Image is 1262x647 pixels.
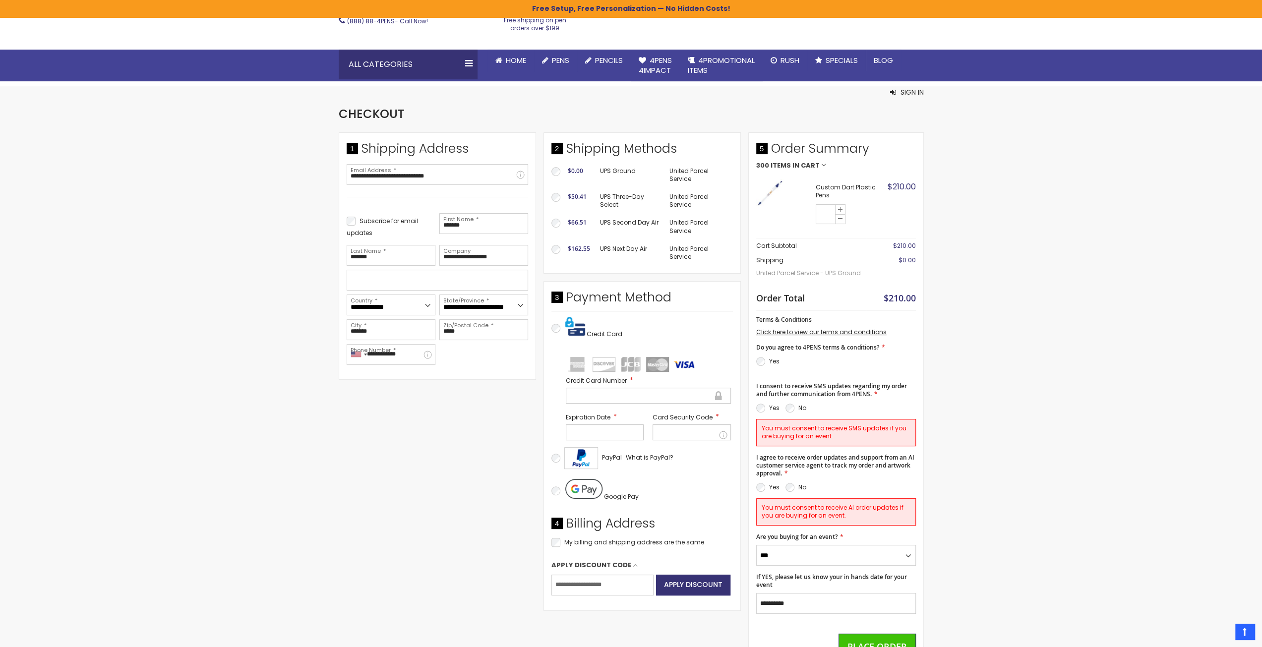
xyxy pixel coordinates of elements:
div: Billing Address [551,515,733,537]
label: Expiration Date [566,412,644,422]
span: 4PROMOTIONAL ITEMS [688,55,755,75]
a: Pencils [577,50,631,71]
span: Rush [781,55,799,65]
span: Home [506,55,526,65]
strong: Order Total [756,291,805,304]
a: Specials [807,50,866,71]
td: UPS Second Day Air [595,214,665,239]
a: Top [1235,624,1255,640]
div: You must consent to receive AI order updates if you are buying for an event. [756,498,916,525]
span: Apply Discount Code [551,561,631,570]
div: Payment Method [551,289,733,311]
td: United Parcel Service [664,162,732,188]
div: United States: +1 [347,345,370,364]
span: 300 [756,162,769,169]
td: United Parcel Service [664,214,732,239]
span: If YES, please let us know your in hands date for your event [756,573,907,589]
span: $0.00 [899,256,916,264]
td: United Parcel Service [664,188,732,214]
span: Google Pay [604,492,639,501]
div: All Categories [339,50,478,79]
span: Items in Cart [771,162,820,169]
a: 4PROMOTIONALITEMS [680,50,763,82]
div: Free shipping on pen orders over $199 [493,12,577,32]
img: mastercard [646,357,669,372]
th: Cart Subtotal [756,239,867,253]
span: $50.41 [568,192,587,201]
img: Pay with credit card [565,316,585,336]
span: Sign In [901,87,924,97]
a: Click here to view our terms and conditions [756,328,887,336]
span: $210.00 [888,181,916,192]
span: What is PayPal? [626,453,673,462]
img: amex [566,357,589,372]
span: Subscribe for email updates [347,217,418,237]
span: Apply Discount [664,580,722,589]
div: Secure transaction [714,390,723,402]
span: I agree to receive order updates and support from an AI customer service agent to track my order ... [756,453,914,477]
td: UPS Ground [595,162,665,188]
label: Card Security Code [653,412,731,422]
span: United Parcel Service - UPS Ground [756,264,867,282]
img: Pay with Google Pay [565,479,602,499]
a: Pens [534,50,577,71]
span: Are you buying for an event? [756,532,838,541]
span: I consent to receive SMS updates regarding my order and further communication from 4PENS. [756,382,907,398]
span: PayPal [602,453,622,462]
img: Acceptance Mark [564,447,598,469]
span: My billing and shipping address are the same [564,538,704,546]
span: Pens [552,55,569,65]
button: Apply Discount [656,575,730,595]
td: United Parcel Service [664,240,732,266]
span: Checkout [339,106,405,122]
a: (888) 88-4PENS [347,17,395,25]
img: discover [593,357,615,372]
span: Shipping [756,256,783,264]
span: Order Summary [756,140,916,162]
span: Terms & Conditions [756,315,812,324]
span: $0.00 [568,167,583,175]
label: Yes [769,404,780,412]
div: Shipping Methods [551,140,733,162]
td: UPS Three-Day Select [595,188,665,214]
label: Yes [769,483,780,491]
div: You must consent to receive SMS updates if you are buying for an event. [756,419,916,446]
strong: Custom Dart Plastic Pens [816,183,885,199]
label: Yes [769,357,780,365]
img: visa [673,357,696,372]
span: Specials [826,55,858,65]
span: $162.55 [568,244,590,253]
div: Shipping Address [347,140,528,162]
span: 4Pens 4impact [639,55,672,75]
label: No [798,483,806,491]
a: Home [487,50,534,71]
span: Blog [874,55,893,65]
span: Pencils [595,55,623,65]
span: $210.00 [884,292,916,304]
label: No [798,404,806,412]
img: Custom Dart Plastic Pens-Blue [756,179,783,206]
img: jcb [619,357,642,372]
span: $210.00 [893,241,916,250]
a: Rush [763,50,807,71]
a: 4Pens4impact [631,50,680,82]
span: - Call Now! [347,17,428,25]
span: Do you agree to 4PENS terms & conditions? [756,343,879,352]
a: Blog [866,50,901,71]
span: Credit Card [587,330,622,338]
td: UPS Next Day Air [595,240,665,266]
label: Credit Card Number [566,376,731,385]
button: Sign In [890,87,924,97]
a: What is PayPal? [626,452,673,464]
span: $66.51 [568,218,587,227]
